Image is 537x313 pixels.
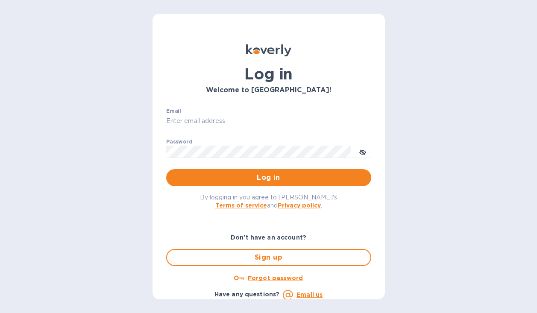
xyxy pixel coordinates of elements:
a: Privacy policy [278,202,321,209]
span: By logging in you agree to [PERSON_NAME]'s and . [200,194,337,209]
u: Forgot password [248,275,303,281]
img: Koverly [246,44,291,56]
input: Enter email address [166,115,371,128]
button: Sign up [166,249,371,266]
b: Don't have an account? [231,234,306,241]
b: Have any questions? [214,291,280,298]
button: toggle password visibility [354,143,371,160]
h3: Welcome to [GEOGRAPHIC_DATA]! [166,86,371,94]
a: Email us [296,291,323,298]
button: Log in [166,169,371,186]
label: Password [166,139,192,144]
a: Terms of service [215,202,267,209]
h1: Log in [166,65,371,83]
label: Email [166,108,181,114]
span: Sign up [174,252,364,263]
span: Log in [173,173,364,183]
